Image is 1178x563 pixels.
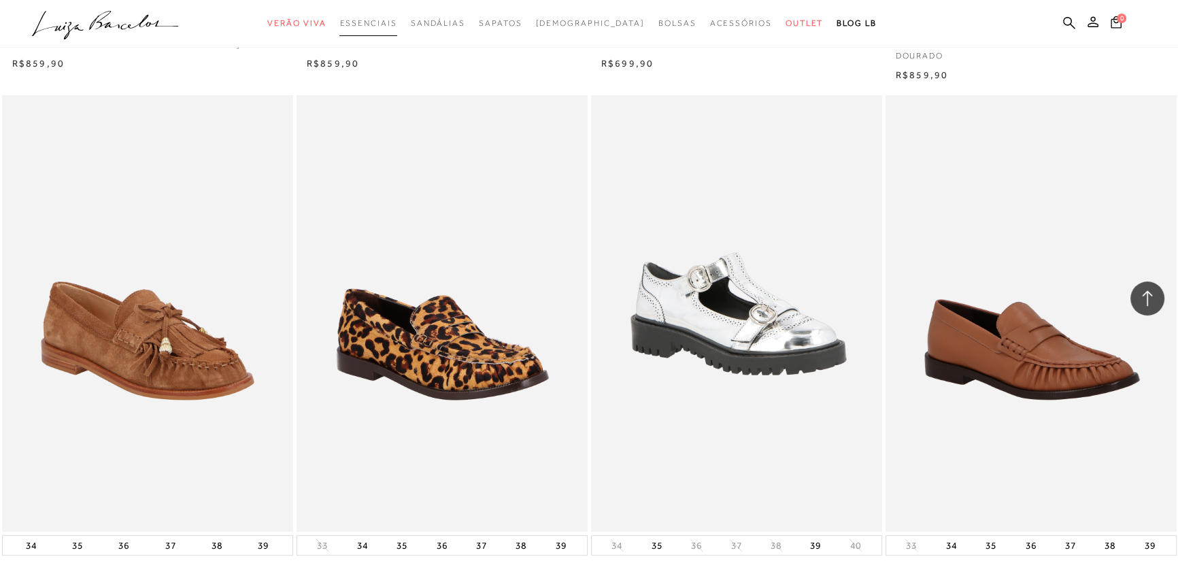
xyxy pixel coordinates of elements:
[902,539,921,552] button: 33
[267,18,326,28] span: Verão Viva
[601,58,654,69] span: R$699,90
[432,536,451,555] button: 36
[726,539,745,552] button: 37
[511,536,531,555] button: 38
[392,536,411,555] button: 35
[353,536,372,555] button: 34
[658,11,696,36] a: categoryNavScreenReaderText
[313,539,332,552] button: 33
[267,11,326,36] a: categoryNavScreenReaderText
[1141,536,1160,555] button: 39
[767,539,786,552] button: 38
[411,18,465,28] span: Sandálias
[339,18,397,28] span: Essenciais
[710,11,772,36] a: categoryNavScreenReaderText
[535,18,645,28] span: [DEMOGRAPHIC_DATA]
[592,97,881,530] img: MOCASSIM CLÁSSICO SOLA TRATORADA SPECCHIO PRATA
[806,536,825,555] button: 39
[658,18,696,28] span: Bolsas
[22,536,41,555] button: 34
[3,97,292,530] a: MOCASSIM LOAFER EM CAMURÇA CARAMELO COM FRANJAS E ENFEITES DOURADOS MOCASSIM LOAFER EM CAMURÇA CA...
[552,536,571,555] button: 39
[161,536,180,555] button: 37
[298,97,586,530] a: MOCASSIM CLÁSSICO EM COURO ONÇA MOCASSIM CLÁSSICO EM COURO ONÇA
[411,11,465,36] a: categoryNavScreenReaderText
[207,536,226,555] button: 38
[647,536,667,555] button: 35
[687,539,706,552] button: 36
[114,536,133,555] button: 36
[887,97,1175,530] a: MOCASSIM PENNY LOAFER EM COURO CARAMELO DRAPEADO MOCASSIM PENNY LOAFER EM COURO CARAMELO DRAPEADO
[942,536,961,555] button: 34
[479,11,522,36] a: categoryNavScreenReaderText
[339,11,397,36] a: categoryNavScreenReaderText
[1100,536,1120,555] button: 38
[472,536,491,555] button: 37
[846,539,865,552] button: 40
[254,536,273,555] button: 39
[535,11,645,36] a: noSubCategoriesText
[607,539,626,552] button: 34
[786,11,824,36] a: categoryNavScreenReaderText
[981,536,1000,555] button: 35
[1117,14,1126,23] span: 0
[837,11,876,36] a: BLOG LB
[710,18,772,28] span: Acessórios
[837,18,876,28] span: BLOG LB
[786,18,824,28] span: Outlet
[68,536,87,555] button: 35
[12,58,65,69] span: R$859,90
[1107,15,1126,33] button: 0
[298,97,586,530] img: MOCASSIM CLÁSSICO EM COURO ONÇA
[592,97,881,530] a: MOCASSIM CLÁSSICO SOLA TRATORADA SPECCHIO PRATA MOCASSIM CLÁSSICO SOLA TRATORADA SPECCHIO PRATA
[1021,536,1040,555] button: 36
[3,97,292,530] img: MOCASSIM LOAFER EM CAMURÇA CARAMELO COM FRANJAS E ENFEITES DOURADOS
[887,97,1175,530] img: MOCASSIM PENNY LOAFER EM COURO CARAMELO DRAPEADO
[1061,536,1080,555] button: 37
[307,58,360,69] span: R$859,90
[896,69,949,80] span: R$859,90
[479,18,522,28] span: Sapatos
